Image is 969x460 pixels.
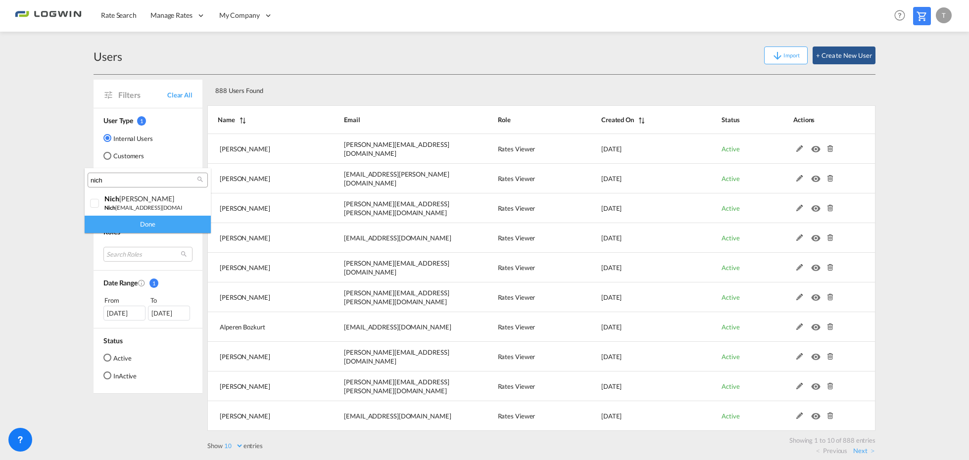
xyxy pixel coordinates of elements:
[85,216,211,233] div: Done
[104,204,115,211] span: nich
[91,176,197,185] input: Search Users
[196,176,204,183] md-icon: icon-magnify
[104,194,119,203] span: nich
[104,194,182,203] div: <span class="highlightedText">nich</span>ole Cheing
[104,204,206,211] small: [EMAIL_ADDRESS][DOMAIN_NAME]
